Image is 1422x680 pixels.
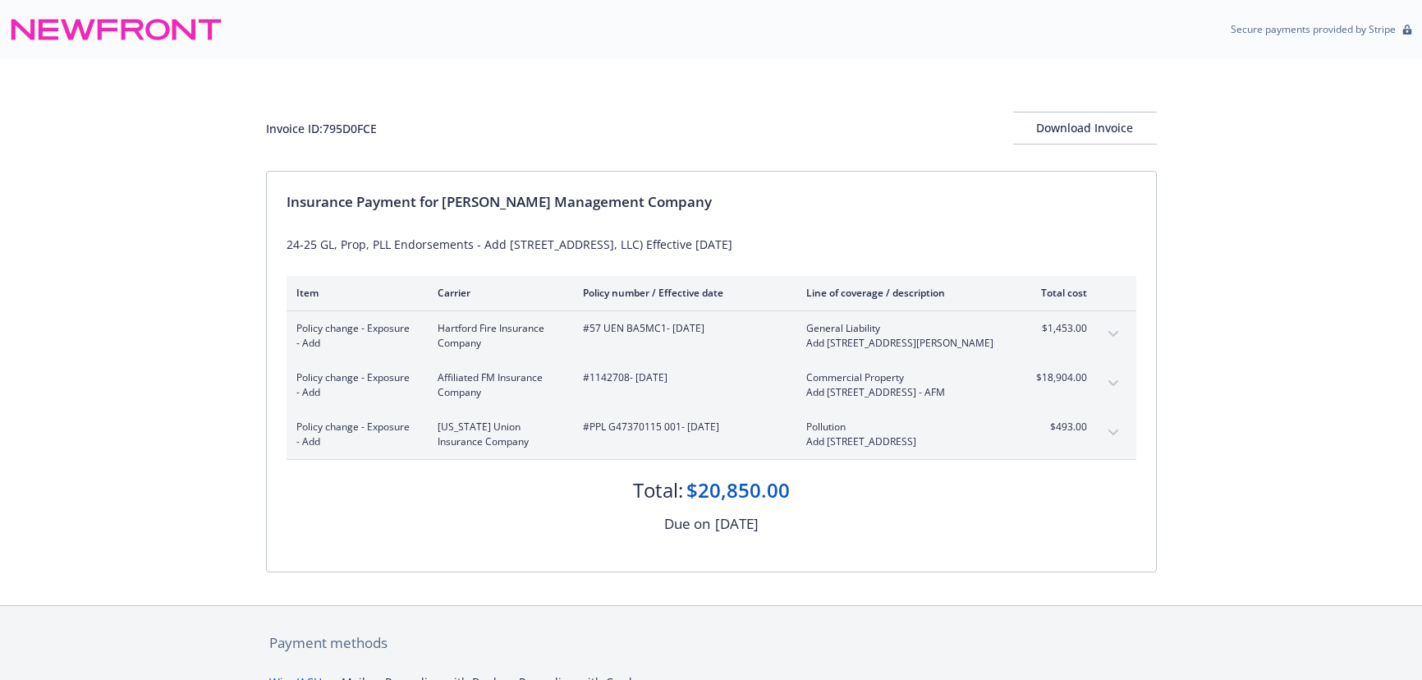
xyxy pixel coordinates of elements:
span: Add [STREET_ADDRESS] - AFM [806,385,999,400]
span: General Liability [806,321,999,336]
div: Carrier [438,286,557,300]
p: Secure payments provided by Stripe [1231,22,1396,36]
div: Insurance Payment for [PERSON_NAME] Management Company [287,191,1136,213]
div: $20,850.00 [686,476,790,504]
span: Commercial Property [806,370,999,385]
span: General LiabilityAdd [STREET_ADDRESS][PERSON_NAME] [806,321,999,351]
span: PollutionAdd [STREET_ADDRESS] [806,420,999,449]
div: Policy change - Exposure - AddHartford Fire Insurance Company#57 UEN BA5MC1- [DATE]General Liabil... [287,311,1136,361]
div: Policy number / Effective date [583,286,780,300]
div: Line of coverage / description [806,286,999,300]
span: Commercial PropertyAdd [STREET_ADDRESS] - AFM [806,370,999,400]
div: Download Invoice [1013,113,1157,144]
button: expand content [1100,420,1126,446]
div: Policy change - Exposure - AddAffiliated FM Insurance Company#1142708- [DATE]Commercial PropertyA... [287,361,1136,410]
span: $1,453.00 [1025,321,1087,336]
span: Add [STREET_ADDRESS] [806,434,999,449]
button: expand content [1100,370,1126,397]
div: Total: [633,476,683,504]
span: Hartford Fire Insurance Company [438,321,557,351]
div: Policy change - Exposure - Add[US_STATE] Union Insurance Company#PPL G47370115 001- [DATE]Polluti... [287,410,1136,459]
span: [US_STATE] Union Insurance Company [438,420,557,449]
span: Affiliated FM Insurance Company [438,370,557,400]
span: $18,904.00 [1025,370,1087,385]
div: 24-25 GL, Prop, PLL Endorsements - Add [STREET_ADDRESS], LLC) Effective [DATE] [287,236,1136,253]
div: Item [296,286,411,300]
div: [DATE] [715,513,759,535]
span: Policy change - Exposure - Add [296,420,411,449]
div: Due on [664,513,710,535]
span: #1142708 - [DATE] [583,370,780,385]
div: Invoice ID: 795D0FCE [266,120,377,137]
span: Add [STREET_ADDRESS][PERSON_NAME] [806,336,999,351]
div: Total cost [1025,286,1087,300]
div: Payment methods [269,632,1154,654]
span: $493.00 [1025,420,1087,434]
span: #57 UEN BA5MC1 - [DATE] [583,321,780,336]
span: Pollution [806,420,999,434]
button: expand content [1100,321,1126,347]
span: Policy change - Exposure - Add [296,321,411,351]
button: Download Invoice [1013,112,1157,145]
span: #PPL G47370115 001 - [DATE] [583,420,780,434]
span: Policy change - Exposure - Add [296,370,411,400]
